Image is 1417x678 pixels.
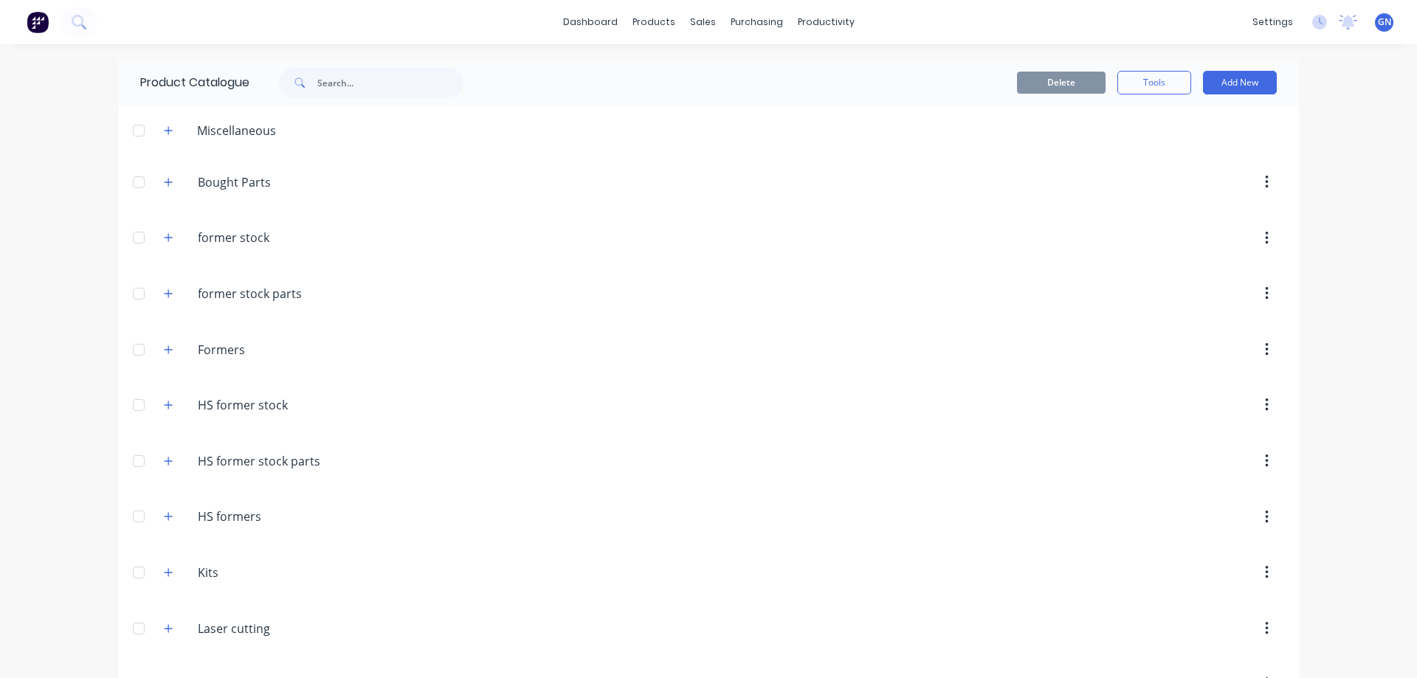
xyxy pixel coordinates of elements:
[1378,15,1391,29] span: GN
[1245,11,1300,33] div: settings
[1117,71,1191,94] button: Tools
[1017,72,1106,94] button: Delete
[556,11,625,33] a: dashboard
[198,229,373,246] input: Enter category name
[198,173,373,191] input: Enter category name
[317,68,463,97] input: Search...
[118,59,249,106] div: Product Catalogue
[198,564,373,581] input: Enter category name
[27,11,49,33] img: Factory
[1203,71,1277,94] button: Add New
[625,11,683,33] div: products
[198,341,373,359] input: Enter category name
[790,11,862,33] div: productivity
[198,620,373,637] input: Enter category name
[723,11,790,33] div: purchasing
[198,285,373,302] input: Enter category name
[198,452,373,470] input: Enter category name
[198,396,373,414] input: Enter category name
[185,122,288,139] div: Miscellaneous
[198,508,373,525] input: Enter category name
[683,11,723,33] div: sales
